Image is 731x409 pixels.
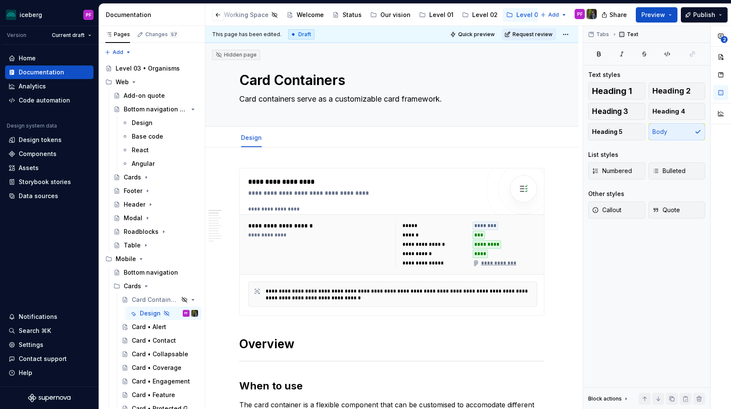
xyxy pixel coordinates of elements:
[448,28,499,40] button: Quick preview
[132,364,181,372] div: Card • Coverage
[110,102,201,116] a: Bottom navigation bar
[118,375,201,388] a: Card • Engagement
[86,11,91,18] div: PF
[502,28,556,40] button: Request review
[597,7,632,23] button: Share
[215,51,257,58] div: Hidden page
[224,11,269,19] div: Working Space
[170,31,178,38] span: 57
[472,11,498,19] div: Level 02
[5,338,93,352] a: Settings
[458,31,495,38] span: Quick preview
[102,75,201,89] div: Web
[588,71,620,79] div: Text styles
[132,119,153,127] div: Design
[132,350,188,358] div: Card • Collapsable
[588,82,645,99] button: Heading 1
[592,87,632,95] span: Heading 1
[5,324,93,338] button: Search ⌘K
[588,190,624,198] div: Other styles
[132,132,163,141] div: Base code
[693,11,715,19] span: Publish
[210,6,536,23] div: Page tree
[132,159,155,168] div: Angular
[124,105,188,114] div: Bottom navigation bar
[132,295,178,304] div: Card Containers
[641,11,665,19] span: Preview
[118,116,201,130] a: Design
[19,82,46,91] div: Analytics
[329,8,365,22] a: Status
[592,107,628,116] span: Heading 3
[105,31,130,38] div: Pages
[118,320,201,334] a: Card • Alert
[513,31,552,38] span: Request review
[588,395,622,402] div: Block actions
[28,394,71,402] svg: Supernova Logo
[118,130,201,143] a: Base code
[586,28,613,40] button: Tabs
[538,9,569,21] button: Add
[19,192,58,200] div: Data sources
[297,11,324,19] div: Welcome
[5,161,93,175] a: Assets
[110,239,201,252] a: Table
[124,227,159,236] div: Roadblocks
[548,11,559,18] span: Add
[288,29,314,40] div: Draft
[110,89,201,102] a: Add-on quote
[118,361,201,375] a: Card • Coverage
[110,266,201,279] a: Bottom navigation
[124,91,165,100] div: Add-on quote
[652,87,691,95] span: Heading 2
[367,8,414,22] a: Our vision
[5,352,93,366] button: Contact support
[116,255,136,263] div: Mobile
[5,94,93,107] a: Code automation
[649,162,705,179] button: Bulleted
[124,214,142,222] div: Modal
[110,279,201,293] div: Cards
[140,309,161,318] div: Design
[238,70,543,91] textarea: Card Containers
[7,122,57,129] div: Design system data
[116,78,129,86] div: Web
[416,8,457,22] a: Level 01
[588,393,629,405] div: Block actions
[238,128,265,146] div: Design
[106,11,201,19] div: Documentation
[592,206,621,214] span: Callout
[132,377,190,386] div: Card • Engagement
[283,8,327,22] a: Welcome
[5,366,93,380] button: Help
[118,293,201,307] a: Card Containers
[19,355,67,363] div: Contact support
[48,29,95,41] button: Current draft
[19,178,71,186] div: Storybook stories
[124,282,141,290] div: Cards
[19,312,57,321] div: Notifications
[588,103,645,120] button: Heading 3
[132,323,166,331] div: Card • Alert
[118,388,201,402] a: Card • Feature
[19,327,51,335] div: Search ⌘K
[19,54,36,62] div: Home
[118,143,201,157] a: React
[588,202,645,219] button: Callout
[212,31,281,38] span: This page has been edited.
[721,36,728,43] span: 2
[110,198,201,211] a: Header
[588,151,618,159] div: List styles
[110,184,201,198] a: Footer
[5,65,93,79] a: Documentation
[113,49,123,56] span: Add
[596,31,609,38] span: Tabs
[5,133,93,147] a: Design tokens
[5,189,93,203] a: Data sources
[503,8,545,22] a: Level 03
[124,187,142,195] div: Footer
[124,268,178,277] div: Bottom navigation
[110,170,201,184] a: Cards
[649,82,705,99] button: Heading 2
[19,150,57,158] div: Components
